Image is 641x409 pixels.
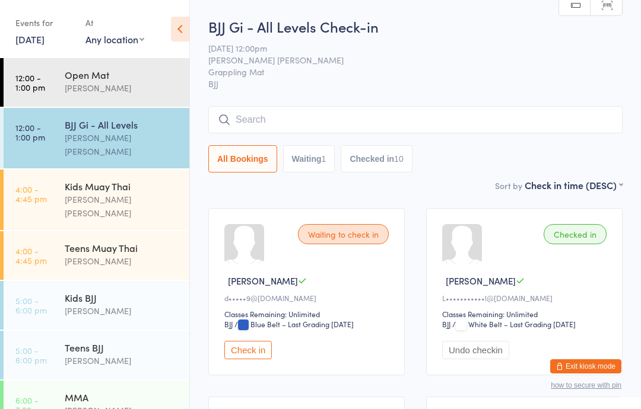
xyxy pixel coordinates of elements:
[394,154,404,164] div: 10
[65,391,179,404] div: MMA
[4,170,189,230] a: 4:00 -4:45 pmKids Muay Thai[PERSON_NAME] [PERSON_NAME]
[224,293,392,303] div: d•••••
[208,54,604,66] span: [PERSON_NAME] [PERSON_NAME]
[85,33,144,46] div: Any location
[446,274,516,287] span: [PERSON_NAME]
[65,341,179,354] div: Teens BJJ
[224,341,272,359] button: Check in
[15,73,45,92] time: 12:00 - 1:00 pm
[4,58,189,107] a: 12:00 -1:00 pmOpen Mat[PERSON_NAME]
[65,354,179,368] div: [PERSON_NAME]
[452,319,576,329] span: / White Belt – Last Grading [DATE]
[65,193,179,220] div: [PERSON_NAME] [PERSON_NAME]
[550,359,621,373] button: Exit kiosk mode
[65,68,179,81] div: Open Mat
[298,224,389,244] div: Waiting to check in
[15,246,47,265] time: 4:00 - 4:45 pm
[224,319,233,329] div: BJJ
[15,33,45,46] a: [DATE]
[525,178,623,191] div: Check in time (DESC)
[4,331,189,379] a: 5:00 -6:00 pmTeens BJJ[PERSON_NAME]
[283,145,335,172] button: Waiting1
[65,118,179,131] div: BJJ Gi - All Levels
[442,341,509,359] button: Undo checkin
[65,131,179,158] div: [PERSON_NAME] [PERSON_NAME]
[15,123,45,142] time: 12:00 - 1:00 pm
[208,17,623,36] h2: BJJ Gi - All Levels Check-in
[65,180,179,193] div: Kids Muay Thai
[544,224,607,244] div: Checked in
[15,13,74,33] div: Events for
[341,145,412,172] button: Checked in10
[442,309,610,319] div: Classes Remaining: Unlimited
[65,254,179,268] div: [PERSON_NAME]
[15,184,47,203] time: 4:00 - 4:45 pm
[15,296,47,315] time: 5:00 - 6:00 pm
[4,108,189,168] a: 12:00 -1:00 pmBJJ Gi - All Levels[PERSON_NAME] [PERSON_NAME]
[85,13,144,33] div: At
[4,231,189,280] a: 4:00 -4:45 pmTeens Muay Thai[PERSON_NAME]
[65,304,179,318] div: [PERSON_NAME]
[208,145,277,172] button: All Bookings
[15,346,47,365] time: 5:00 - 6:00 pm
[65,291,179,304] div: Kids BJJ
[65,81,179,95] div: [PERSON_NAME]
[224,309,392,319] div: Classes Remaining: Unlimited
[208,78,623,90] span: BJJ
[495,180,522,191] label: Sort by
[65,241,179,254] div: Teens Muay Thai
[208,42,604,54] span: [DATE] 12:00pm
[551,381,621,389] button: how to secure with pin
[208,66,604,78] span: Grappling Mat
[442,293,610,303] div: L•••••••••••
[208,106,623,133] input: Search
[228,274,298,287] span: [PERSON_NAME]
[442,319,450,329] div: BJJ
[4,281,189,330] a: 5:00 -6:00 pmKids BJJ[PERSON_NAME]
[234,319,354,329] span: / Blue Belt – Last Grading [DATE]
[322,154,326,164] div: 1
